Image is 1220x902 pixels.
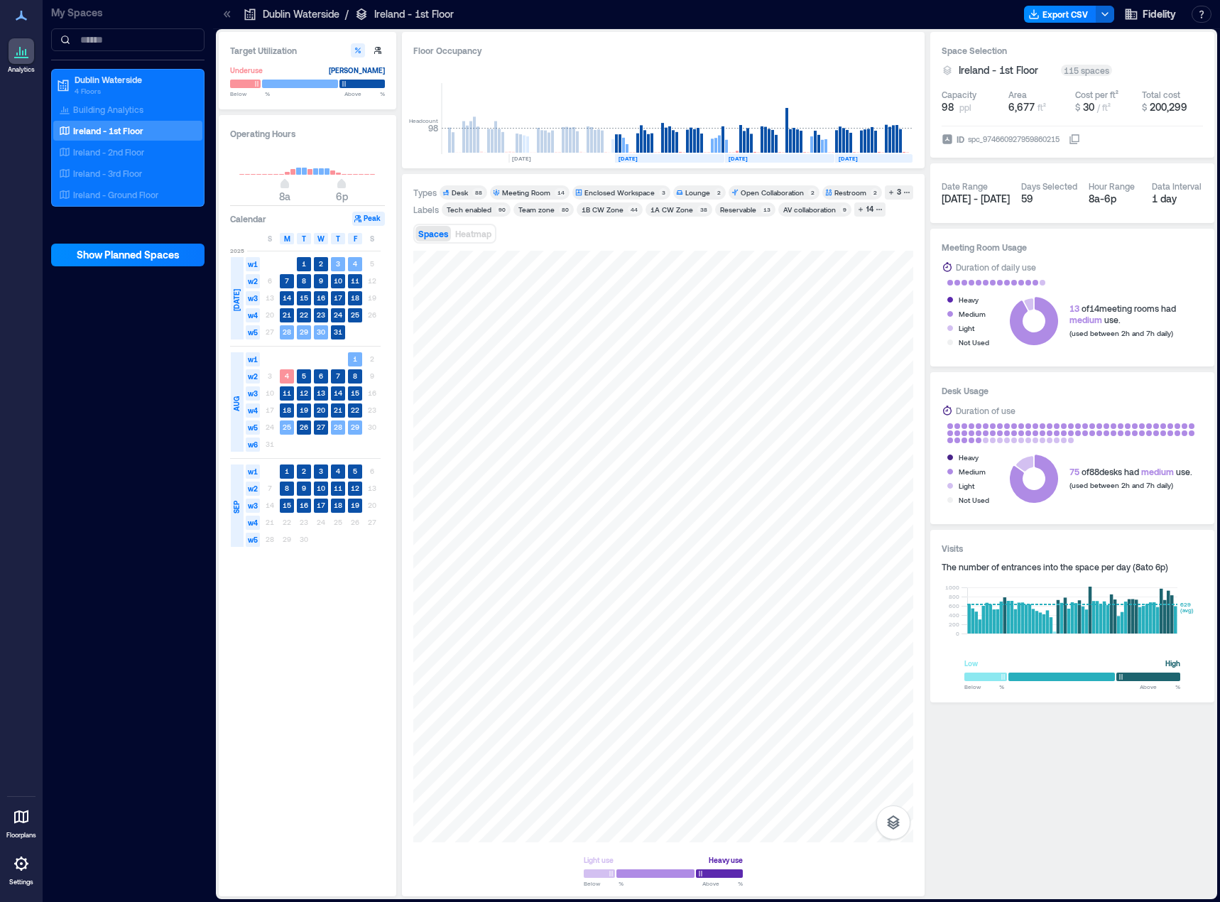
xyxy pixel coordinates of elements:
[317,388,325,397] text: 13
[75,74,194,85] p: Dublin Waterside
[1097,102,1111,112] span: / ft²
[353,354,357,363] text: 1
[956,630,959,637] tspan: 0
[1152,180,1202,192] div: Data Interval
[659,188,668,197] div: 3
[351,293,359,302] text: 18
[300,406,308,414] text: 19
[418,229,448,239] span: Spaces
[351,423,359,431] text: 29
[942,43,1203,58] h3: Space Selection
[283,406,291,414] text: 18
[761,205,773,214] div: 13
[263,7,339,21] p: Dublin Waterside
[452,226,494,241] button: Heatmap
[334,406,342,414] text: 21
[584,879,623,888] span: Below %
[75,85,194,97] p: 4 Floors
[959,63,1038,77] span: Ireland - 1st Floor
[502,188,550,197] div: Meeting Room
[246,516,260,530] span: w4
[559,205,571,214] div: 80
[283,388,291,397] text: 11
[246,403,260,418] span: w4
[300,293,308,302] text: 15
[628,205,640,214] div: 44
[834,188,866,197] div: Restroom
[702,879,743,888] span: Above %
[334,501,342,509] text: 18
[334,423,342,431] text: 28
[230,43,385,58] h3: Target Utilization
[231,289,242,311] span: [DATE]
[959,450,979,464] div: Heavy
[336,190,348,202] span: 6p
[317,327,325,336] text: 30
[317,501,325,509] text: 17
[302,371,306,380] text: 5
[302,276,306,285] text: 8
[1142,102,1147,112] span: $
[374,7,454,21] p: Ireland - 1st Floor
[246,386,260,401] span: w3
[246,274,260,288] span: w2
[650,205,693,214] div: 1A CW Zone
[353,259,357,268] text: 4
[1069,303,1079,313] span: 13
[230,246,244,255] span: 2025
[73,104,143,115] p: Building Analytics
[720,205,756,214] div: Reservable
[285,467,289,475] text: 1
[319,467,323,475] text: 3
[956,260,1036,274] div: Duration of daily use
[8,65,35,74] p: Analytics
[317,484,325,492] text: 10
[283,310,291,319] text: 21
[73,125,143,136] p: Ireland - 1st Floor
[1075,100,1136,114] button: $ 30 / ft²
[345,7,349,21] p: /
[246,369,260,384] span: w2
[334,293,342,302] text: 17
[246,420,260,435] span: w5
[285,276,289,285] text: 7
[302,259,306,268] text: 1
[966,132,1061,146] div: spc_974660927959860215
[336,259,340,268] text: 3
[300,423,308,431] text: 26
[714,188,723,197] div: 2
[302,484,306,492] text: 9
[319,276,323,285] text: 9
[1037,102,1046,112] span: ft²
[336,371,340,380] text: 7
[864,203,876,216] div: 14
[279,190,290,202] span: 8a
[2,800,40,844] a: Floorplans
[319,371,323,380] text: 6
[942,89,976,100] div: Capacity
[302,467,306,475] text: 2
[895,186,903,199] div: 3
[415,226,451,241] button: Spaces
[231,396,242,411] span: AUG
[1069,315,1102,325] span: medium
[334,327,342,336] text: 31
[283,293,291,302] text: 14
[949,593,959,600] tspan: 800
[945,584,959,591] tspan: 1000
[959,293,979,307] div: Heavy
[964,656,978,670] div: Low
[334,310,342,319] text: 24
[840,205,849,214] div: 9
[300,327,308,336] text: 29
[334,388,342,397] text: 14
[1150,101,1187,113] span: 200,299
[949,612,959,619] tspan: 400
[942,100,1003,114] button: 98 ppl
[959,63,1055,77] button: Ireland - 1st Floor
[370,233,374,244] span: S
[246,325,260,339] span: w5
[336,233,340,244] span: T
[317,293,325,302] text: 16
[246,533,260,547] span: w5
